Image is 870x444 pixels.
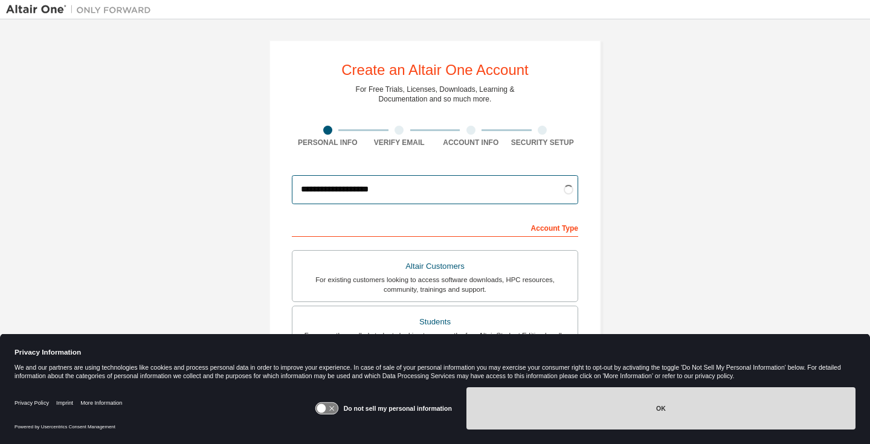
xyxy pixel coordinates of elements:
[435,138,507,147] div: Account Info
[364,138,436,147] div: Verify Email
[292,138,364,147] div: Personal Info
[341,63,529,77] div: Create an Altair One Account
[356,85,515,104] div: For Free Trials, Licenses, Downloads, Learning & Documentation and so much more.
[292,217,578,237] div: Account Type
[300,258,570,275] div: Altair Customers
[300,330,570,350] div: For currently enrolled students looking to access the free Altair Student Edition bundle and all ...
[507,138,579,147] div: Security Setup
[300,314,570,330] div: Students
[6,4,157,16] img: Altair One
[300,275,570,294] div: For existing customers looking to access software downloads, HPC resources, community, trainings ...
